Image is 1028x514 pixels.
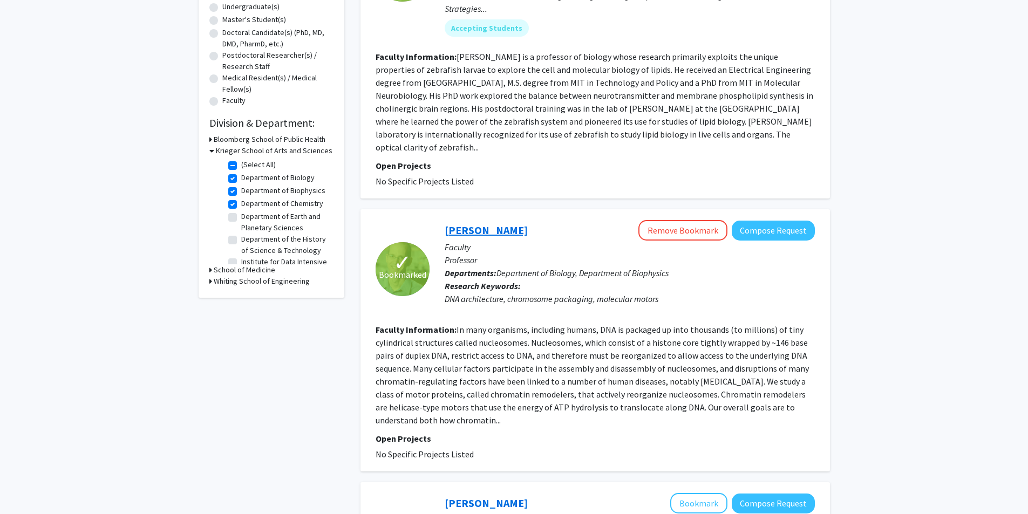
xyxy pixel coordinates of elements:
[445,19,529,37] mat-chip: Accepting Students
[222,50,333,72] label: Postdoctoral Researcher(s) / Research Staff
[241,234,331,256] label: Department of the History of Science & Technology
[241,159,276,170] label: (Select All)
[222,95,246,106] label: Faculty
[222,14,286,25] label: Master's Student(s)
[496,268,669,278] span: Department of Biology, Department of Biophysics
[376,51,457,62] b: Faculty Information:
[214,276,310,287] h3: Whiting School of Engineering
[445,292,815,305] div: DNA architecture, chromosome packaging, molecular motors
[241,198,323,209] label: Department of Chemistry
[445,268,496,278] b: Departments:
[445,223,528,237] a: [PERSON_NAME]
[8,465,46,506] iframe: Chat
[216,145,332,156] h3: Krieger School of Arts and Sciences
[222,27,333,50] label: Doctoral Candidate(s) (PhD, MD, DMD, PharmD, etc.)
[376,432,815,445] p: Open Projects
[241,256,331,290] label: Institute for Data Intensive Engineering & Science (IDIES)
[732,221,815,241] button: Compose Request to Gregory Bowman
[379,268,426,281] span: Bookmarked
[241,185,325,196] label: Department of Biophysics
[209,116,333,129] h2: Division & Department:
[214,264,275,276] h3: School of Medicine
[376,176,474,187] span: No Specific Projects Listed
[393,257,412,268] span: ✓
[376,324,457,335] b: Faculty Information:
[214,134,325,145] h3: Bloomberg School of Public Health
[670,493,727,513] button: Add Howard Katz to Bookmarks
[376,159,815,172] p: Open Projects
[222,72,333,95] label: Medical Resident(s) / Medical Fellow(s)
[445,280,521,291] b: Research Keywords:
[638,220,727,241] button: Remove Bookmark
[376,324,809,426] fg-read-more: In many organisms, including humans, DNA is packaged up into thousands (to millions) of tiny cyli...
[445,496,528,510] a: [PERSON_NAME]
[732,494,815,513] button: Compose Request to Howard Katz
[445,241,815,253] p: Faculty
[241,172,315,183] label: Department of Biology
[445,253,815,266] p: Professor
[241,211,331,234] label: Department of Earth and Planetary Sciences
[376,51,813,153] fg-read-more: [PERSON_NAME] is a professor of biology whose research primarily exploits the unique properties o...
[222,1,280,12] label: Undergraduate(s)
[376,449,474,460] span: No Specific Projects Listed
